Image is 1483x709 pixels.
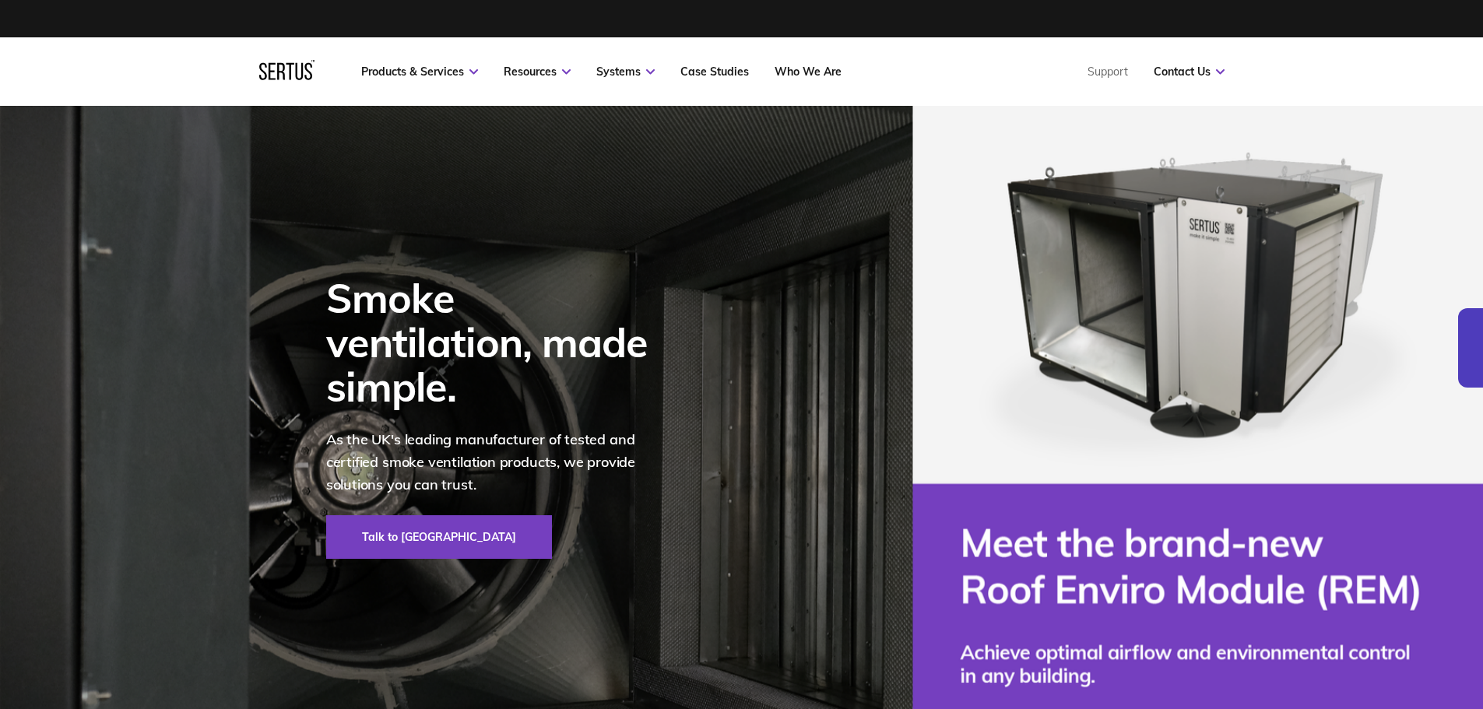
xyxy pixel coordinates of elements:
[504,65,571,79] a: Resources
[326,429,669,496] p: As the UK's leading manufacturer of tested and certified smoke ventilation products, we provide s...
[596,65,655,79] a: Systems
[680,65,749,79] a: Case Studies
[775,65,842,79] a: Who We Are
[1088,65,1128,79] a: Support
[1154,65,1225,79] a: Contact Us
[326,276,669,409] div: Smoke ventilation, made simple.
[326,515,552,559] a: Talk to [GEOGRAPHIC_DATA]
[361,65,478,79] a: Products & Services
